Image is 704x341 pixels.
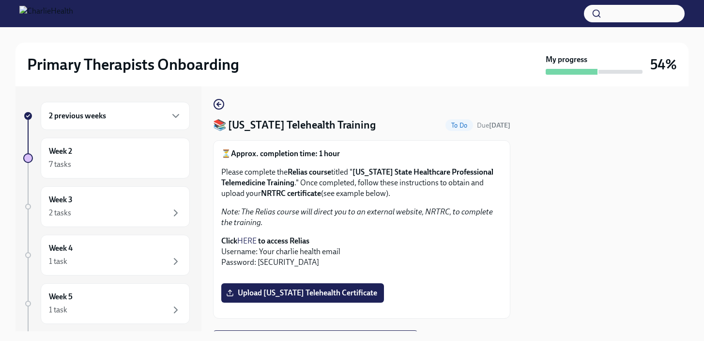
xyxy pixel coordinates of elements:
[221,283,384,303] label: Upload [US_STATE] Telehealth Certificate
[221,207,493,227] em: Note: The Relias course will direct you to an external website, NRTRC, to complete the training.
[49,256,67,267] div: 1 task
[49,305,67,315] div: 1 task
[41,102,190,130] div: 2 previous weeks
[221,167,502,199] p: Please complete the titled " ." Once completed, follow these instructions to obtain and upload yo...
[221,167,493,187] strong: [US_STATE] State Healthcare Professional Telemedicine Training
[650,56,677,73] h3: 54%
[49,243,73,254] h6: Week 4
[231,149,340,158] strong: Approx. completion time: 1 hour
[489,121,510,130] strong: [DATE]
[49,292,73,302] h6: Week 5
[546,54,587,65] strong: My progress
[27,55,239,74] h2: Primary Therapists Onboarding
[23,186,190,227] a: Week 32 tasks
[49,208,71,218] div: 2 tasks
[49,195,73,205] h6: Week 3
[258,236,309,245] strong: to access Relias
[23,283,190,324] a: Week 51 task
[221,236,237,245] strong: Click
[477,121,510,130] span: August 25th, 2025 09:00
[49,159,71,170] div: 7 tasks
[49,111,106,121] h6: 2 previous weeks
[221,148,502,159] p: ⏳
[49,146,72,157] h6: Week 2
[221,236,502,268] p: Username: Your charlie health email Password: [SECURITY_DATA]
[19,6,73,21] img: CharlieHealth
[228,288,377,298] span: Upload [US_STATE] Telehealth Certificate
[477,121,510,130] span: Due
[261,189,321,198] strong: NRTRC certificate
[213,118,376,132] h4: 📚 [US_STATE] Telehealth Training
[288,167,331,177] strong: Relias course
[237,236,257,245] a: HERE
[445,122,473,129] span: To Do
[23,138,190,179] a: Week 27 tasks
[23,235,190,276] a: Week 41 task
